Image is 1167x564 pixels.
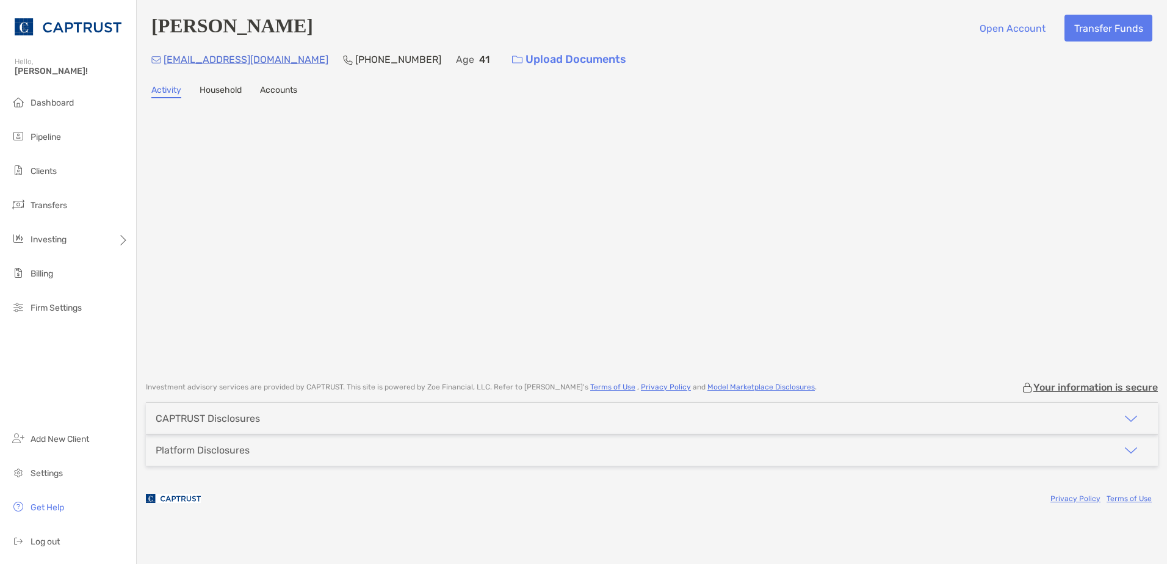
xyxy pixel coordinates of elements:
[456,52,474,67] p: Age
[31,166,57,176] span: Clients
[11,499,26,514] img: get-help icon
[151,15,313,42] h4: [PERSON_NAME]
[1050,494,1100,503] a: Privacy Policy
[512,56,522,64] img: button icon
[11,431,26,446] img: add_new_client icon
[151,56,161,63] img: Email Icon
[11,197,26,212] img: transfers icon
[151,85,181,98] a: Activity
[146,383,817,392] p: Investment advisory services are provided by CAPTRUST . This site is powered by Zoe Financial, LL...
[31,132,61,142] span: Pipeline
[31,502,64,513] span: Get Help
[164,52,328,67] p: [EMAIL_ADDRESS][DOMAIN_NAME]
[707,383,815,391] a: Model Marketplace Disclosures
[31,269,53,279] span: Billing
[11,266,26,280] img: billing icon
[15,5,121,49] img: CAPTRUST Logo
[11,231,26,246] img: investing icon
[146,485,201,512] img: company logo
[355,52,441,67] p: [PHONE_NUMBER]
[15,66,129,76] span: [PERSON_NAME]!
[590,383,635,391] a: Terms of Use
[31,468,63,479] span: Settings
[343,55,353,65] img: Phone Icon
[11,129,26,143] img: pipeline icon
[31,537,60,547] span: Log out
[156,444,250,456] div: Platform Disclosures
[31,98,74,108] span: Dashboard
[260,85,297,98] a: Accounts
[31,200,67,211] span: Transfers
[31,234,67,245] span: Investing
[1124,443,1138,458] img: icon arrow
[31,434,89,444] span: Add New Client
[1124,411,1138,426] img: icon arrow
[11,533,26,548] img: logout icon
[11,300,26,314] img: firm-settings icon
[1033,381,1158,393] p: Your information is secure
[200,85,242,98] a: Household
[641,383,691,391] a: Privacy Policy
[31,303,82,313] span: Firm Settings
[156,413,260,424] div: CAPTRUST Disclosures
[1107,494,1152,503] a: Terms of Use
[11,95,26,109] img: dashboard icon
[1064,15,1152,42] button: Transfer Funds
[479,52,490,67] p: 41
[11,163,26,178] img: clients icon
[970,15,1055,42] button: Open Account
[11,465,26,480] img: settings icon
[504,46,634,73] a: Upload Documents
